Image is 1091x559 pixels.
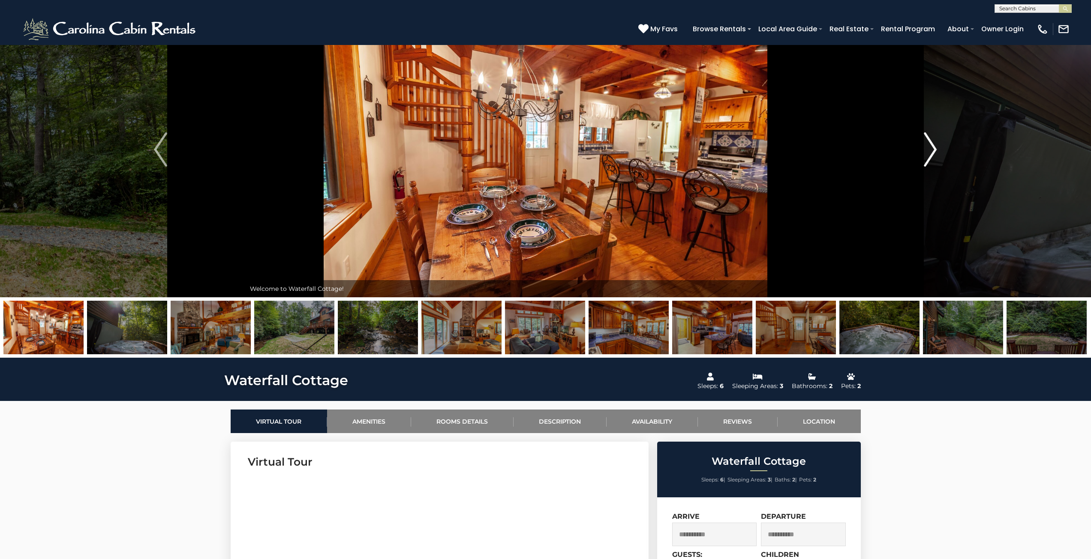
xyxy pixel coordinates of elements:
button: Next [845,2,1015,297]
img: 163266592 [505,301,585,354]
a: Amenities [327,410,411,433]
span: Sleeping Areas: [727,476,766,483]
a: My Favs [638,24,680,35]
img: mail-regular-white.png [1058,23,1070,35]
img: 163266589 [672,301,752,354]
a: Rental Program [877,21,939,36]
img: arrow [154,132,167,167]
img: White-1-2.png [21,16,199,42]
strong: 2 [813,476,816,483]
div: Welcome to Waterfall Cottage! [246,280,846,297]
a: Browse Rentals [688,21,750,36]
li: | [775,474,797,485]
span: Pets: [799,476,812,483]
img: phone-regular-white.png [1037,23,1049,35]
h2: Waterfall Cottage [659,456,859,467]
a: Reviews [698,410,778,433]
li: | [727,474,772,485]
span: My Favs [650,24,678,34]
a: Location [778,410,861,433]
img: 165121170 [839,301,920,354]
span: Baths: [775,476,791,483]
img: 163266593 [338,301,418,354]
a: Virtual Tour [231,410,327,433]
strong: 6 [720,476,724,483]
strong: 2 [792,476,795,483]
a: Availability [607,410,698,433]
img: 163266598 [421,301,502,354]
img: 163266588 [756,301,836,354]
strong: 3 [768,476,771,483]
label: Guests: [672,550,702,559]
img: 163266586 [1007,301,1087,354]
a: Local Area Guide [754,21,821,36]
a: About [943,21,973,36]
a: Owner Login [977,21,1028,36]
h3: Virtual Tour [248,454,631,469]
label: Arrive [672,512,700,520]
img: 163266587 [923,301,1003,354]
img: 163266597 [171,301,251,354]
img: 163266579 [3,301,84,354]
button: Previous [75,2,245,297]
a: Description [514,410,607,433]
img: 163266578 [589,301,669,354]
a: Rooms Details [411,410,514,433]
a: Real Estate [825,21,873,36]
li: | [701,474,725,485]
img: 165121168 [87,301,167,354]
label: Children [761,550,799,559]
img: arrow [924,132,937,167]
span: Sleeps: [701,476,719,483]
img: 163266599 [254,301,334,354]
label: Departure [761,512,806,520]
